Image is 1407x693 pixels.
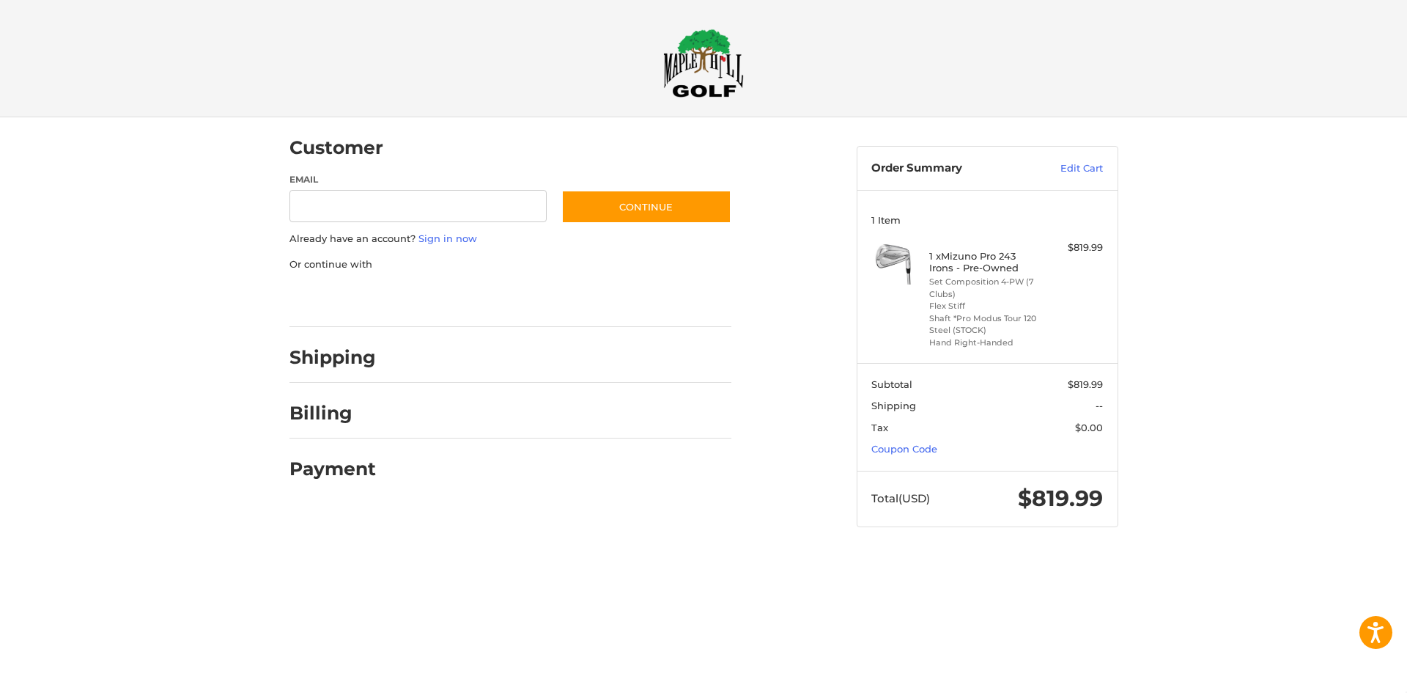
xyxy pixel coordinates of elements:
span: Subtotal [871,378,912,390]
span: Shipping [871,400,916,411]
span: Tax [871,422,888,433]
h3: Order Summary [871,161,1029,176]
span: $819.99 [1068,378,1103,390]
iframe: PayPal-venmo [533,286,643,312]
h2: Payment [289,458,376,480]
li: Hand Right-Handed [929,337,1041,349]
div: $819.99 [1045,241,1103,255]
img: Maple Hill Golf [663,29,744,98]
a: Edit Cart [1029,161,1103,176]
iframe: PayPal-paylater [409,286,519,312]
span: -- [1096,400,1103,411]
span: $819.99 [1018,485,1103,512]
iframe: PayPal-paypal [284,286,394,312]
li: Flex Stiff [929,300,1041,312]
h2: Customer [289,136,383,159]
a: Coupon Code [871,443,937,455]
button: Continue [561,190,731,224]
p: Or continue with [289,257,731,272]
p: Already have an account? [289,232,731,246]
span: $0.00 [1075,422,1103,433]
label: Email [289,173,547,186]
li: Shaft *Pro Modus Tour 120 Steel (STOCK) [929,312,1041,337]
h3: 1 Item [871,214,1103,226]
span: Total (USD) [871,491,930,505]
h2: Billing [289,402,375,425]
li: Set Composition 4-PW (7 Clubs) [929,276,1041,300]
a: Sign in now [418,232,477,244]
h2: Shipping [289,346,376,369]
h4: 1 x Mizuno Pro 243 Irons - Pre-Owned [929,250,1041,274]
